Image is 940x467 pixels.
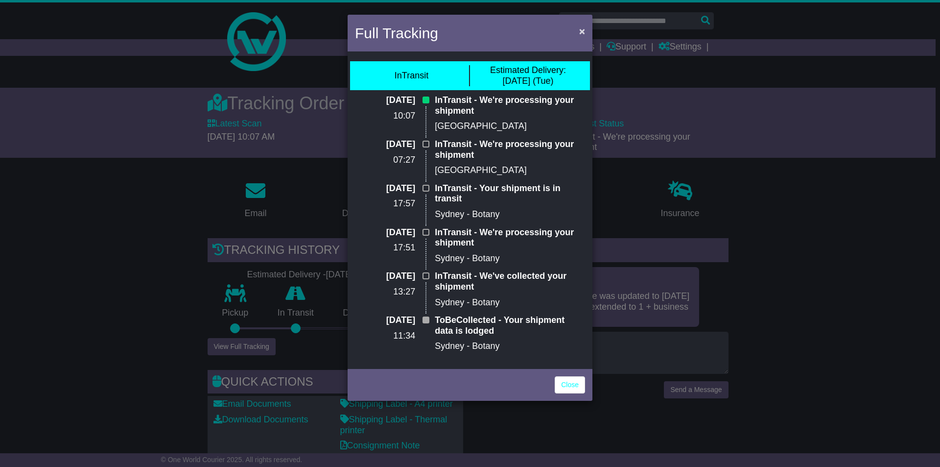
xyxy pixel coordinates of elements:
p: 17:51 [355,243,415,253]
span: Estimated Delivery: [490,65,566,75]
button: Close [574,21,590,41]
p: 10:07 [355,111,415,122]
p: 07:27 [355,155,415,166]
p: InTransit - We're processing your shipment [435,139,585,160]
span: × [579,25,585,37]
p: InTransit - We've collected your shipment [435,271,585,292]
p: [GEOGRAPHIC_DATA] [435,121,585,132]
p: ToBeCollected - Your shipment data is lodged [435,315,585,336]
p: [DATE] [355,315,415,326]
p: Sydney - Botany [435,253,585,264]
p: InTransit - We're processing your shipment [435,95,585,116]
p: [DATE] [355,227,415,238]
p: [DATE] [355,95,415,106]
div: InTransit [395,71,428,81]
p: [DATE] [355,183,415,194]
p: 13:27 [355,287,415,297]
p: Sydney - Botany [435,297,585,308]
h4: Full Tracking [355,22,438,44]
div: [DATE] (Tue) [490,65,566,86]
p: [DATE] [355,271,415,282]
p: Sydney - Botany [435,341,585,352]
p: 11:34 [355,331,415,342]
a: Close [555,376,585,393]
p: Sydney - Botany [435,209,585,220]
p: [GEOGRAPHIC_DATA] [435,165,585,176]
p: [DATE] [355,139,415,150]
p: 17:57 [355,198,415,209]
p: InTransit - Your shipment is in transit [435,183,585,204]
p: InTransit - We're processing your shipment [435,227,585,248]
